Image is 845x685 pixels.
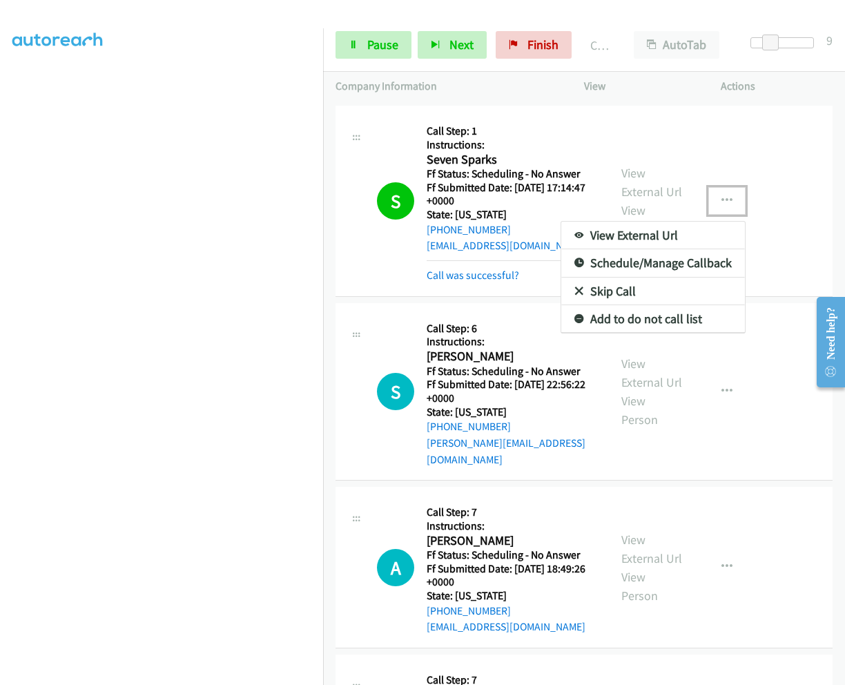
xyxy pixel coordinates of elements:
a: View External Url [561,222,745,249]
a: Add to do not call list [561,305,745,333]
a: Schedule/Manage Callback [561,249,745,277]
h1: A [377,549,414,586]
h1: S [377,373,414,410]
a: Skip Call [561,278,745,305]
iframe: Resource Center [805,287,845,397]
div: The call is yet to be attempted [377,549,414,586]
iframe: Dialpad [12,27,323,683]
